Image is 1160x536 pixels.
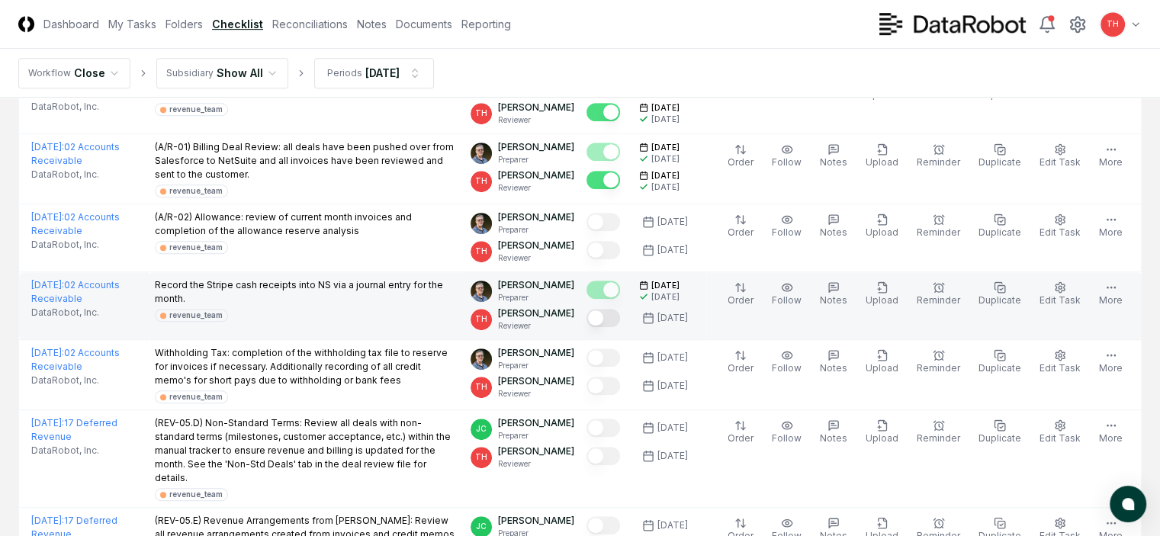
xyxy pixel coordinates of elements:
[651,291,680,303] div: [DATE]
[917,294,960,306] span: Reminder
[1036,416,1084,448] button: Edit Task
[914,140,963,172] button: Reminder
[772,294,802,306] span: Follow
[31,238,99,252] span: DataRobot, Inc.
[471,143,492,164] img: ACg8ocIKkWkSBt61NmUwqxQxRTOE9S1dAxJWMQCA-dosXduSGjW8Ryxq=s96-c
[396,16,452,32] a: Documents
[498,140,574,154] p: [PERSON_NAME]
[31,444,99,457] span: DataRobot, Inc.
[772,226,802,238] span: Follow
[863,140,901,172] button: Upload
[155,140,459,181] p: (A/R-01) Billing Deal Review: all deals have been pushed over from Salesforce to NetSuite and all...
[866,294,898,306] span: Upload
[1036,210,1084,242] button: Edit Task
[728,432,754,444] span: Order
[155,278,459,306] p: Record the Stripe cash receipts into NS via a journal entry for the month.
[657,215,688,229] div: [DATE]
[475,246,487,257] span: TH
[769,278,805,310] button: Follow
[657,421,688,435] div: [DATE]
[498,388,574,400] p: Reviewer
[657,311,688,325] div: [DATE]
[772,156,802,168] span: Follow
[43,16,99,32] a: Dashboard
[1107,18,1119,30] span: TH
[769,346,805,378] button: Follow
[769,140,805,172] button: Follow
[725,278,757,310] button: Order
[476,423,487,435] span: JC
[657,243,688,257] div: [DATE]
[975,140,1024,172] button: Duplicate
[31,347,64,358] span: [DATE] :
[169,242,223,253] div: revenue_team
[914,278,963,310] button: Reminder
[18,58,434,88] nav: breadcrumb
[725,416,757,448] button: Order
[1040,156,1081,168] span: Edit Task
[1096,278,1126,310] button: More
[327,66,362,80] div: Periods
[31,211,64,223] span: [DATE] :
[31,347,120,372] a: [DATE]:02 Accounts Receivable
[31,417,64,428] span: [DATE] :
[914,416,963,448] button: Reminder
[31,141,64,152] span: [DATE] :
[1040,432,1081,444] span: Edit Task
[728,226,754,238] span: Order
[820,156,847,168] span: Notes
[498,320,574,332] p: Reviewer
[866,432,898,444] span: Upload
[28,66,71,80] div: Workflow
[18,16,34,32] img: Logo
[498,154,574,165] p: Preparer
[475,313,487,325] span: TH
[31,279,64,290] span: [DATE] :
[728,294,754,306] span: Order
[772,432,802,444] span: Follow
[914,346,963,378] button: Reminder
[498,292,574,303] p: Preparer
[817,346,850,378] button: Notes
[169,185,223,197] div: revenue_team
[475,381,487,393] span: TH
[155,416,459,485] p: (REV-05.D) Non-Standard Terms: Review all deals with non-standard terms (milestones, customer acc...
[471,348,492,370] img: ACg8ocIKkWkSBt61NmUwqxQxRTOE9S1dAxJWMQCA-dosXduSGjW8Ryxq=s96-c
[820,432,847,444] span: Notes
[978,362,1021,374] span: Duplicate
[108,16,156,32] a: My Tasks
[1096,416,1126,448] button: More
[166,66,214,80] div: Subsidiary
[586,419,620,437] button: Mark complete
[31,100,99,114] span: DataRobot, Inc.
[651,102,680,114] span: [DATE]
[498,416,574,430] p: [PERSON_NAME]
[169,310,223,321] div: revenue_team
[863,278,901,310] button: Upload
[978,226,1021,238] span: Duplicate
[498,114,574,126] p: Reviewer
[725,140,757,172] button: Order
[165,16,203,32] a: Folders
[31,168,99,181] span: DataRobot, Inc.
[498,346,574,360] p: [PERSON_NAME]
[975,210,1024,242] button: Duplicate
[31,279,120,304] a: [DATE]:02 Accounts Receivable
[917,432,960,444] span: Reminder
[978,294,1021,306] span: Duplicate
[975,278,1024,310] button: Duplicate
[769,416,805,448] button: Follow
[586,171,620,189] button: Mark complete
[978,156,1021,168] span: Duplicate
[651,170,680,181] span: [DATE]
[769,210,805,242] button: Follow
[651,153,680,165] div: [DATE]
[498,514,574,528] p: [PERSON_NAME]
[1096,140,1126,172] button: More
[863,346,901,378] button: Upload
[475,175,487,187] span: TH
[471,281,492,302] img: ACg8ocIKkWkSBt61NmUwqxQxRTOE9S1dAxJWMQCA-dosXduSGjW8Ryxq=s96-c
[1040,226,1081,238] span: Edit Task
[725,210,757,242] button: Order
[498,430,574,441] p: Preparer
